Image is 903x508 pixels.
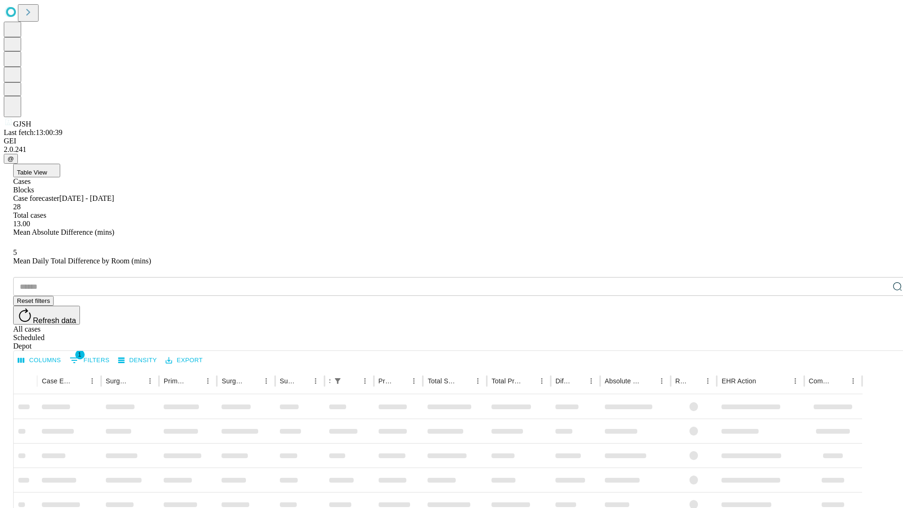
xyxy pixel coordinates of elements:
button: Sort [296,374,309,388]
button: Menu [701,374,714,388]
button: Sort [130,374,143,388]
button: Sort [757,374,770,388]
span: 5 [13,248,17,256]
button: Sort [72,374,86,388]
div: Comments [809,377,832,385]
div: 1 active filter [331,374,344,388]
div: Total Scheduled Duration [428,377,457,385]
button: Menu [260,374,273,388]
button: Menu [143,374,157,388]
div: Primary Service [164,377,187,385]
button: Sort [188,374,201,388]
div: EHR Action [721,377,756,385]
div: 2.0.241 [4,145,899,154]
button: Menu [585,374,598,388]
button: Menu [201,374,214,388]
button: Select columns [16,353,63,368]
button: Sort [394,374,407,388]
button: Show filters [331,374,344,388]
button: Menu [358,374,372,388]
button: Table View [13,164,60,177]
div: Absolute Difference [605,377,641,385]
div: Total Predicted Duration [491,377,521,385]
span: 13.00 [13,220,30,228]
button: Reset filters [13,296,54,306]
div: Case Epic Id [42,377,71,385]
span: Total cases [13,211,46,219]
button: Export [163,353,205,368]
div: Difference [555,377,570,385]
span: GJSH [13,120,31,128]
span: [DATE] - [DATE] [59,194,114,202]
button: Sort [688,374,701,388]
button: Menu [789,374,802,388]
button: Sort [642,374,655,388]
button: Refresh data [13,306,80,325]
button: Menu [535,374,548,388]
button: Sort [246,374,260,388]
button: Sort [833,374,847,388]
button: Sort [571,374,585,388]
button: Menu [655,374,668,388]
span: Last fetch: 13:00:39 [4,128,63,136]
span: 1 [75,350,85,359]
button: Show filters [67,353,112,368]
button: Menu [407,374,420,388]
button: Density [116,353,159,368]
button: Sort [345,374,358,388]
button: Menu [847,374,860,388]
button: Menu [309,374,322,388]
div: Surgery Name [222,377,245,385]
div: GEI [4,137,899,145]
div: Resolved in EHR [675,377,688,385]
span: 28 [13,203,21,211]
span: Refresh data [33,317,76,325]
div: Scheduled In Room Duration [329,377,330,385]
button: Sort [522,374,535,388]
button: Menu [86,374,99,388]
div: Surgery Date [280,377,295,385]
span: Reset filters [17,297,50,304]
button: Menu [471,374,484,388]
span: Mean Absolute Difference (mins) [13,228,114,236]
button: @ [4,154,18,164]
div: Surgeon Name [106,377,129,385]
button: Sort [458,374,471,388]
span: Mean Daily Total Difference by Room (mins) [13,257,151,265]
span: Case forecaster [13,194,59,202]
span: @ [8,155,14,162]
span: Table View [17,169,47,176]
div: Predicted In Room Duration [379,377,394,385]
